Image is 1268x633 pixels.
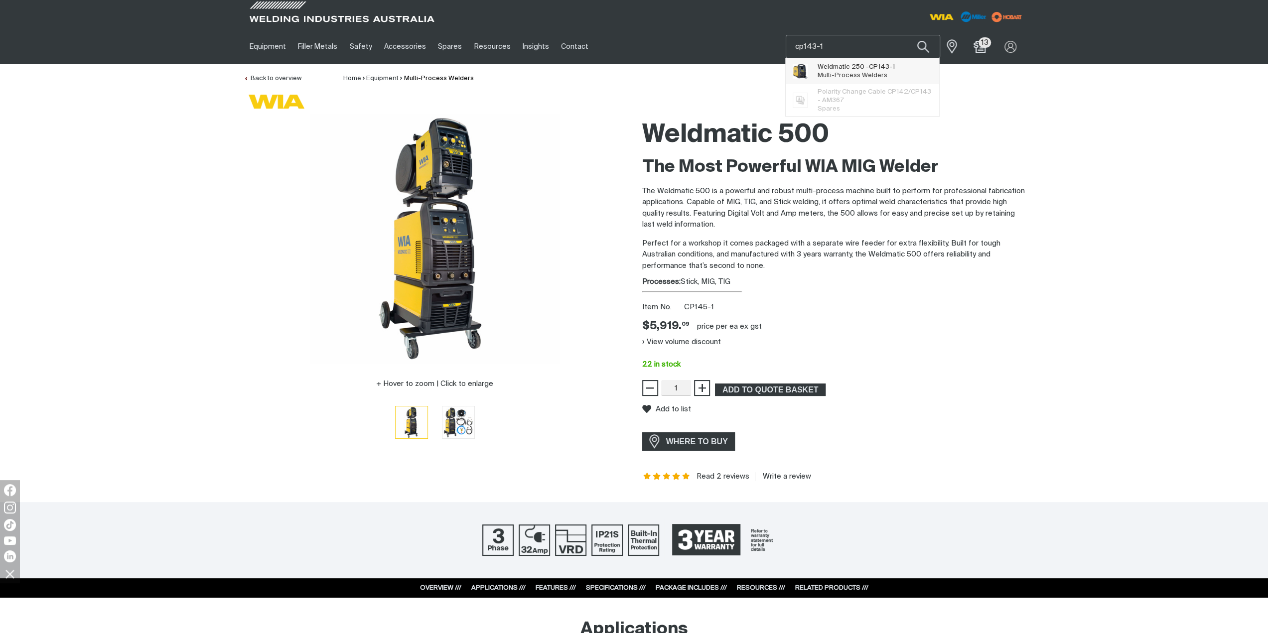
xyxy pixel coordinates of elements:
a: Accessories [378,29,432,64]
span: Add to list [656,405,691,413]
button: Hover to zoom | Click to enlarge [370,378,499,390]
a: PACKAGE INCLUDES /// [656,585,727,591]
img: Weldmatic 500 [310,114,560,363]
span: Weldmatic 250 - [818,63,895,71]
img: Facebook [4,484,16,496]
a: SPECIFICATIONS /// [586,585,646,591]
p: Perfect for a workshop it comes packaged with a separate wire feeder for extra flexibility. Built... [642,238,1025,272]
img: Built In Thermal Protection [628,524,659,556]
div: Stick, MIG, TIG [642,276,1025,288]
h2: The Most Powerful WIA MIG Welder [642,156,1025,178]
nav: Breadcrumb [343,74,474,84]
h1: Weldmatic 500 [642,119,1025,151]
div: ex gst [740,322,762,332]
span: Rating: 5 [642,473,691,480]
p: The Weldmatic 500 is a powerful and robust multi-process machine built to perform for professiona... [642,186,1025,231]
span: CP145-1 [684,303,714,311]
a: Home [343,75,361,82]
strong: Processes: [642,278,681,285]
img: miller [988,9,1025,24]
a: 3 Year Warranty [664,519,786,560]
span: Item No. [642,302,683,313]
button: Go to slide 1 [395,406,428,439]
img: Weldmatic 500 [442,406,474,438]
a: Insights [517,29,555,64]
img: LinkedIn [4,550,16,562]
span: $5,919. [642,319,690,334]
a: Safety [343,29,378,64]
a: APPLICATIONS /// [471,585,526,591]
img: hide socials [1,565,18,582]
a: Filler Metals [292,29,343,64]
img: Voltage Reduction Device [555,524,586,556]
span: Polarity Change Cable CP142/CP143 - AM367 [818,88,932,105]
input: Product name or item number... [786,35,940,58]
a: Spares [432,29,468,64]
a: RELATED PRODUCTS /// [795,585,868,591]
nav: Main [244,29,830,64]
button: Add to list [642,404,691,413]
span: WHERE TO BUY [660,434,734,450]
span: Spares [818,106,840,112]
span: + [697,380,706,396]
div: Price [642,319,690,334]
button: Search products [906,35,940,58]
span: Multi-Process Welders [818,72,887,79]
img: YouTube [4,536,16,545]
a: Resources [468,29,516,64]
a: Write a review [755,472,811,481]
img: Weldmatic 500 [396,406,427,438]
button: Add Weldmatic 500 to the shopping cart [715,383,826,396]
span: ADD TO QUOTE BASKET [716,383,825,396]
span: − [645,380,655,396]
a: RESOURCES /// [737,585,785,591]
ul: Suggestions [786,58,939,116]
img: 32 Amp Supply Plug [519,524,550,556]
a: Equipment [366,75,399,82]
button: View volume discount [642,334,721,350]
img: Instagram [4,502,16,513]
a: FEATURES /// [536,585,576,591]
a: OVERVIEW /// [420,585,461,591]
a: Contact [555,29,594,64]
img: TikTok [4,519,16,531]
a: Equipment [244,29,292,64]
img: Three Phase [482,524,514,556]
a: Back to overview of Multi-Process Welders [244,75,301,82]
div: price per EA [697,322,738,332]
span: CP143-1 [869,64,895,70]
a: Multi-Process Welders [404,75,474,82]
a: WHERE TO BUY [642,432,735,451]
img: IP21S Protection Rating [591,524,623,556]
span: 22 in stock [642,361,681,368]
a: Read 2 reviews [696,472,749,481]
button: Go to slide 2 [442,406,475,439]
sup: 09 [682,321,690,327]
